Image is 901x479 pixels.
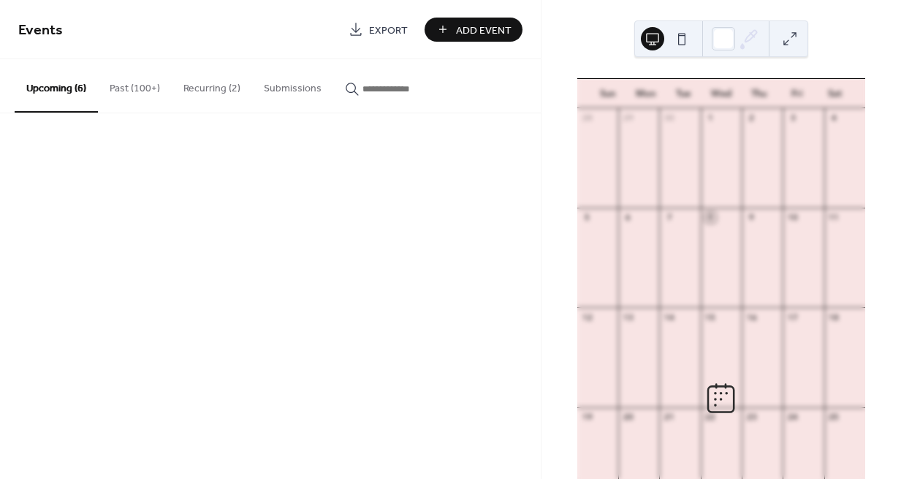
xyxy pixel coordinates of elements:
[705,312,716,323] div: 15
[664,312,674,323] div: 14
[702,79,740,108] div: Wed
[338,18,419,42] a: Export
[582,312,593,323] div: 12
[18,16,63,45] span: Events
[425,18,522,42] button: Add Event
[623,212,634,223] div: 6
[705,212,716,223] div: 8
[829,212,840,223] div: 11
[746,412,757,423] div: 23
[740,79,778,108] div: Thu
[787,212,798,223] div: 10
[664,113,674,124] div: 30
[582,113,593,124] div: 28
[778,79,816,108] div: Fri
[829,312,840,323] div: 18
[627,79,665,108] div: Mon
[746,312,757,323] div: 16
[829,412,840,423] div: 25
[623,412,634,423] div: 20
[829,113,840,124] div: 4
[664,212,674,223] div: 7
[98,59,172,111] button: Past (100+)
[746,113,757,124] div: 2
[816,79,854,108] div: Sat
[589,79,627,108] div: Sun
[369,23,408,38] span: Export
[252,59,333,111] button: Submissions
[15,59,98,113] button: Upcoming (6)
[664,79,702,108] div: Tue
[787,412,798,423] div: 24
[582,412,593,423] div: 19
[623,113,634,124] div: 29
[705,113,716,124] div: 1
[582,212,593,223] div: 5
[746,212,757,223] div: 9
[664,412,674,423] div: 21
[787,312,798,323] div: 17
[623,312,634,323] div: 13
[705,412,716,423] div: 22
[456,23,512,38] span: Add Event
[172,59,252,111] button: Recurring (2)
[787,113,798,124] div: 3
